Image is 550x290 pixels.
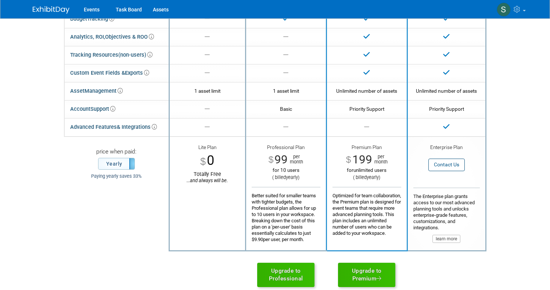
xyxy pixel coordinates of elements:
[254,237,263,242] span: 9.90
[175,144,240,152] div: Lite Plan
[332,106,401,112] div: Priority Support
[252,167,320,173] div: for 10 users
[118,52,152,58] span: (non-users)
[347,167,353,173] span: for
[432,235,460,243] button: learn more
[175,178,240,184] div: ...and always will be.
[252,187,320,243] div: Better suited for smaller teams with tighter budgets, the Professional plan allows for up to 10 u...
[70,14,114,24] div: Budget
[257,263,314,287] a: Upgrade toProfessional
[332,167,401,173] div: unlimited users
[346,155,351,165] span: $
[252,174,320,181] div: ( billed )
[269,155,274,165] span: $
[70,148,163,158] div: price when paid:
[33,6,69,14] img: ExhibitDay
[98,158,134,169] label: Yearly
[286,174,298,180] span: yearly
[413,106,480,112] div: Priority Support
[70,173,163,180] div: Paying yearly saves 33%
[90,106,115,112] span: Support
[200,156,206,166] span: $
[332,144,401,153] div: Premium Plan
[85,88,123,94] span: Management
[413,88,480,94] div: Unlimited number of assets
[352,153,372,166] span: 199
[497,3,511,17] img: Stefanos Tsakiris
[87,15,114,22] span: Tracking
[70,33,105,40] span: Analytics, ROI,
[252,88,320,94] div: 1 asset limit
[70,50,152,60] div: Tracking Resources
[125,70,149,76] span: Exports
[117,124,157,130] span: & Integrations
[70,32,154,42] div: Objectives & ROO
[252,144,320,153] div: Professional Plan
[413,188,480,243] div: The Enterprise plan grants access to our most advanced planning tools and unlocks enterprise-grad...
[70,122,157,132] div: Advanced Features
[252,106,320,112] div: Basic
[332,174,401,181] div: ( billed )
[413,144,480,152] div: Enterprise Plan
[338,263,395,287] a: Upgrade toPremium
[367,174,379,180] span: yearly
[70,68,149,78] div: Custom Event Fields &
[70,104,115,114] div: Account
[288,154,303,165] span: per month
[175,171,240,184] div: Totally Free
[428,159,465,171] button: Contact Us
[207,152,214,168] span: 0
[274,153,288,166] span: 99
[332,187,401,236] div: Optimized for team collaboration, the Premium plan is designed for event teams that require more ...
[372,154,388,165] span: per month
[332,88,401,94] div: Unlimited number of assets
[70,86,123,96] div: Asset
[175,88,240,94] div: 1 asset limit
